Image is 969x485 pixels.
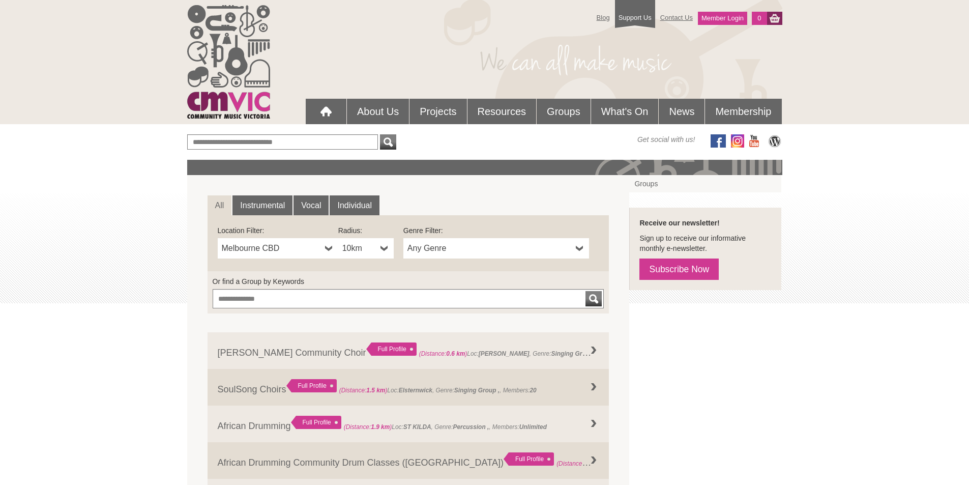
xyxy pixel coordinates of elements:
[767,134,782,148] img: CMVic Blog
[407,242,572,254] span: Any Genre
[208,369,609,406] a: SoulSong Choirs Full Profile (Distance:1.5 km)Loc:Elsternwick, Genre:Singing Group ,, Members:20
[698,12,747,25] a: Member Login
[637,134,695,145] span: Get social with us!
[556,458,605,468] span: (Distance: )
[291,416,341,429] div: Full Profile
[504,452,554,466] div: Full Profile
[409,99,466,124] a: Projects
[222,242,321,254] span: Melbourne CBD
[218,238,338,259] a: Melbourne CBD
[339,387,537,394] span: Loc: , Genre: , Members:
[371,423,390,431] strong: 1.9 km
[187,5,270,119] img: cmvic_logo.png
[208,332,609,369] a: [PERSON_NAME] Community Choir Full Profile (Distance:0.6 km)Loc:[PERSON_NAME], Genre:Singing Grou...
[629,175,781,192] a: Groups
[213,276,604,287] label: Or find a Group by Keywords
[208,442,609,479] a: African Drumming Community Drum Classes ([GEOGRAPHIC_DATA]) Full Profile (Distance:1.9 km)Loc:, G...
[454,387,500,394] strong: Singing Group ,
[659,99,704,124] a: News
[752,12,767,25] a: 0
[403,225,589,236] label: Genre Filter:
[293,195,329,216] a: Vocal
[286,379,337,392] div: Full Profile
[338,225,394,236] label: Radius:
[339,387,388,394] span: (Distance: )
[467,99,537,124] a: Resources
[592,9,615,26] a: Blog
[208,195,232,216] a: All
[419,348,598,358] span: Loc: , Genre: ,
[403,238,589,259] a: Any Genre
[344,423,547,431] span: Loc: , Genre: , Members:
[556,458,698,468] span: Loc: , Genre: ,
[366,387,385,394] strong: 1.5 km
[342,242,376,254] span: 10km
[344,423,392,431] span: (Distance: )
[551,348,597,358] strong: Singing Group ,
[232,195,292,216] a: Instrumental
[705,99,781,124] a: Membership
[639,259,719,280] a: Subscribe Now
[519,423,547,431] strong: Unlimited
[453,423,489,431] strong: Percussion ,
[591,99,659,124] a: What's On
[479,350,530,357] strong: [PERSON_NAME]
[347,99,409,124] a: About Us
[218,225,338,236] label: Location Filter:
[419,350,467,357] span: (Distance: )
[731,134,744,148] img: icon-instagram.png
[530,387,537,394] strong: 20
[655,9,698,26] a: Contact Us
[366,343,417,356] div: Full Profile
[639,233,771,253] p: Sign up to receive our informative monthly e-newsletter.
[403,423,431,431] strong: ST KILDA
[338,238,394,259] a: 10km
[399,387,432,394] strong: Elsternwick
[537,99,591,124] a: Groups
[639,219,719,227] strong: Receive our newsletter!
[330,195,379,216] a: Individual
[446,350,465,357] strong: 0.6 km
[208,406,609,442] a: African Drumming Full Profile (Distance:1.9 km)Loc:ST KILDA, Genre:Percussion ,, Members:Unlimited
